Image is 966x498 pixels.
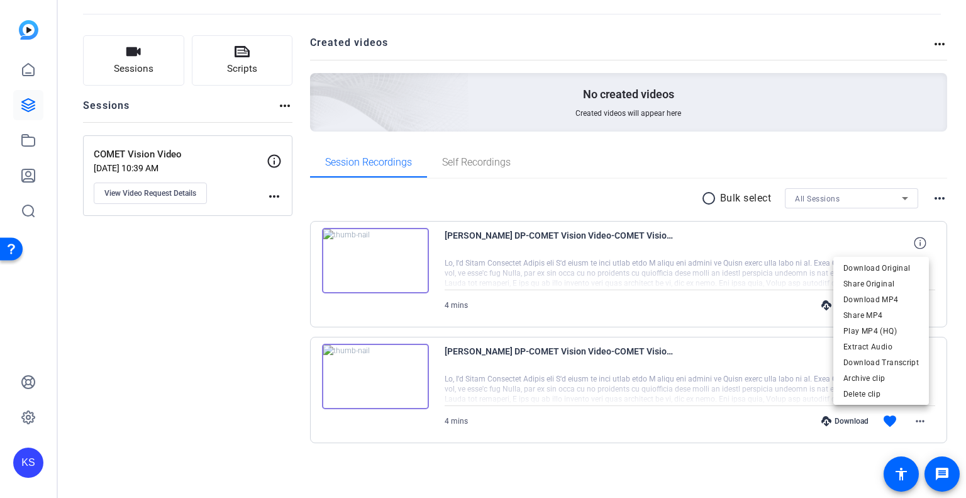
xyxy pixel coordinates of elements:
[843,292,919,307] span: Download MP4
[843,276,919,291] span: Share Original
[843,339,919,354] span: Extract Audio
[843,355,919,370] span: Download Transcript
[843,261,919,276] span: Download Original
[843,371,919,386] span: Archive clip
[843,308,919,323] span: Share MP4
[843,324,919,339] span: Play MP4 (HQ)
[843,387,919,402] span: Delete clip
